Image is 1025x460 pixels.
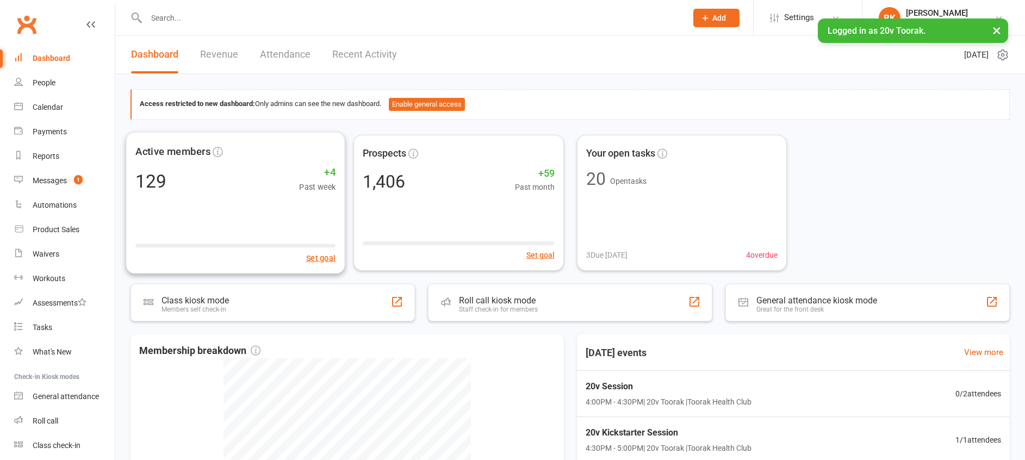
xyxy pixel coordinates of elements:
div: General attendance [33,392,99,401]
a: What's New [14,340,115,364]
span: [DATE] [964,48,989,61]
span: Prospects [363,146,406,161]
a: Tasks [14,315,115,340]
div: 129 [135,172,166,190]
span: Past week [299,181,336,193]
a: Assessments [14,291,115,315]
div: Dashboard [33,54,70,63]
span: 0 / 2 attendees [955,388,1001,400]
div: Reports [33,152,59,160]
div: People [33,78,55,87]
div: Tasks [33,323,52,332]
a: Attendance [260,36,310,73]
span: 4:00PM - 4:30PM | 20v Toorak | Toorak Health Club [586,396,751,408]
div: Members self check-in [161,306,229,313]
a: Waivers [14,242,115,266]
span: 20v Kickstarter Session [586,426,751,440]
a: People [14,71,115,95]
a: General attendance kiosk mode [14,384,115,409]
span: 1 [74,175,83,184]
button: Add [693,9,740,27]
a: Payments [14,120,115,144]
span: 4 overdue [746,249,778,261]
button: Set goal [526,249,555,261]
div: Payments [33,127,67,136]
div: Great for the front desk [756,306,877,313]
a: Recent Activity [332,36,397,73]
span: Membership breakdown [139,343,260,359]
strong: Access restricted to new dashboard: [140,100,255,108]
div: Roll call kiosk mode [459,295,538,306]
h3: [DATE] events [577,343,655,363]
a: Clubworx [13,11,40,38]
div: What's New [33,347,72,356]
div: [PERSON_NAME] [906,8,968,18]
div: 1,406 [363,173,405,190]
span: +4 [299,164,336,180]
div: Class check-in [33,441,80,450]
div: BK [879,7,900,29]
div: General attendance kiosk mode [756,295,877,306]
button: Set goal [306,251,336,264]
div: Automations [33,201,77,209]
div: 20v Toorak [906,18,968,28]
span: Your open tasks [586,146,655,161]
div: Workouts [33,274,65,283]
a: Automations [14,193,115,217]
a: Messages 1 [14,169,115,193]
button: Enable general access [389,98,465,111]
span: Add [712,14,726,22]
span: 1 / 1 attendees [955,434,1001,446]
span: Open tasks [610,177,647,185]
a: Dashboard [14,46,115,71]
a: Reports [14,144,115,169]
div: Staff check-in for members [459,306,538,313]
a: Calendar [14,95,115,120]
span: Settings [784,5,814,30]
input: Search... [143,10,679,26]
div: Assessments [33,299,86,307]
span: Active members [135,143,210,159]
a: View more [964,346,1003,359]
div: Calendar [33,103,63,111]
div: Roll call [33,417,58,425]
span: 20v Session [586,380,751,394]
span: Logged in as 20v Toorak. [828,26,925,36]
a: Product Sales [14,217,115,242]
div: Product Sales [33,225,79,234]
a: Workouts [14,266,115,291]
span: 4:30PM - 5:00PM | 20v Toorak | Toorak Health Club [586,442,751,454]
span: 3 Due [DATE] [586,249,628,261]
span: +59 [515,166,555,182]
a: Dashboard [131,36,178,73]
a: Class kiosk mode [14,433,115,458]
button: × [987,18,1007,42]
div: Only admins can see the new dashboard. [140,98,1001,111]
a: Revenue [200,36,238,73]
div: Class kiosk mode [161,295,229,306]
div: Waivers [33,250,59,258]
div: Messages [33,176,67,185]
div: 20 [586,170,606,188]
a: Roll call [14,409,115,433]
span: Past month [515,181,555,193]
